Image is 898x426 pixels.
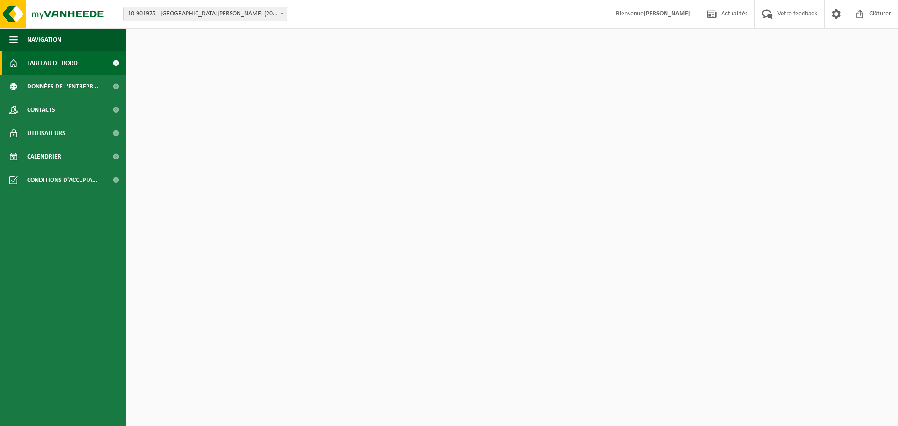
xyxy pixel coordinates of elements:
[123,7,287,21] span: 10-901975 - AVA SINT-JANS-MOLENBEEK (201001) - SINT-JANS-MOLENBEEK
[27,122,65,145] span: Utilisateurs
[27,28,61,51] span: Navigation
[27,51,78,75] span: Tableau de bord
[27,145,61,168] span: Calendrier
[124,7,287,21] span: 10-901975 - AVA SINT-JANS-MOLENBEEK (201001) - SINT-JANS-MOLENBEEK
[644,10,690,17] strong: [PERSON_NAME]
[27,98,55,122] span: Contacts
[27,168,98,192] span: Conditions d'accepta...
[27,75,99,98] span: Données de l'entrepr...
